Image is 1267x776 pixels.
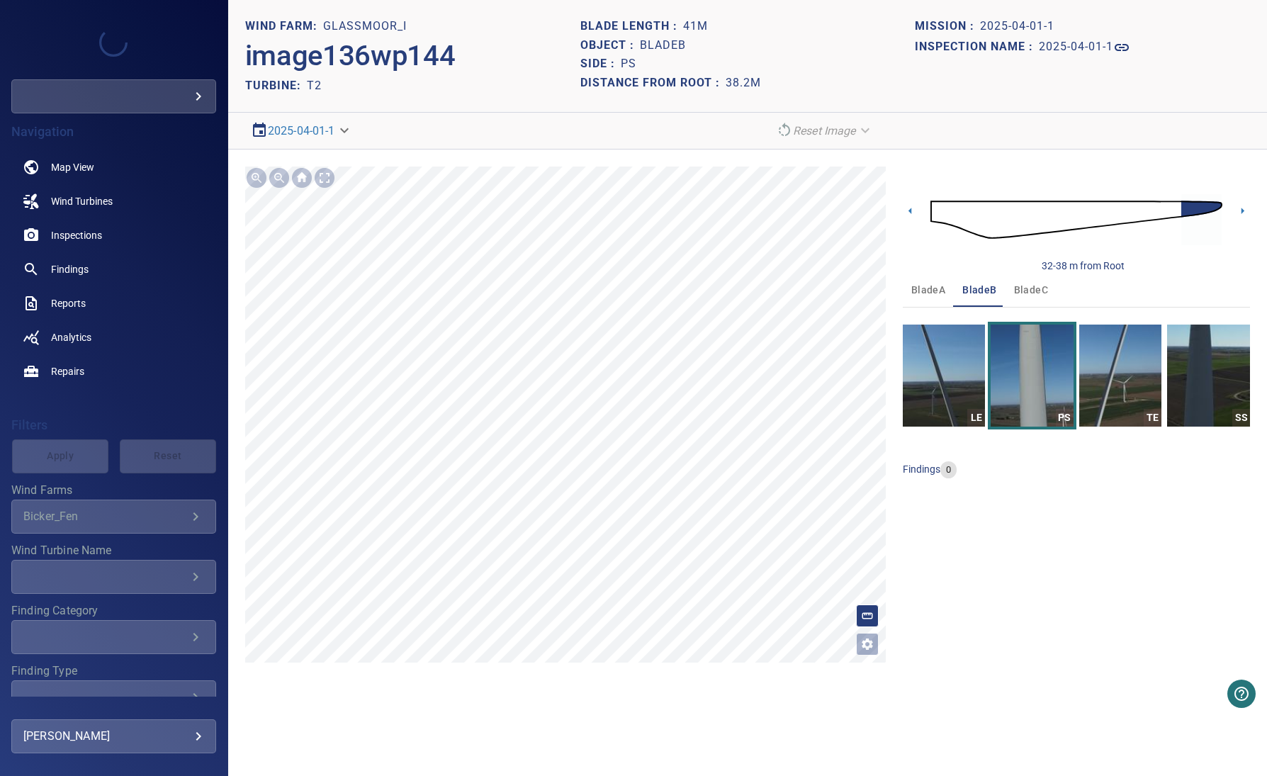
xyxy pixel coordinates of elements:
[11,320,216,354] a: analytics noActive
[1039,40,1113,54] h1: 2025-04-01-1
[11,500,216,534] div: Wind Farms
[962,281,996,299] span: bladeB
[11,605,216,617] label: Finding Category
[291,167,313,189] img: Go home
[726,77,761,90] h1: 38.2m
[903,463,940,475] span: findings
[11,545,216,556] label: Wind Turbine Name
[793,124,856,137] em: Reset Image
[307,79,322,92] h2: T2
[51,262,89,276] span: Findings
[11,560,216,594] div: Wind Turbine Name
[911,281,945,299] span: bladeA
[915,40,1039,54] h1: Inspection name :
[51,296,86,310] span: Reports
[323,20,407,33] h1: Glassmoor_I
[51,330,91,344] span: Analytics
[11,218,216,252] a: inspections noActive
[313,167,336,189] img: Toggle full page
[11,418,216,432] h4: Filters
[930,184,1222,255] img: d
[11,79,216,113] div: edf
[1042,259,1125,273] div: 32-38 m from Root
[11,184,216,218] a: windturbines noActive
[640,39,686,52] h1: bladeB
[580,57,621,71] h1: Side :
[11,665,216,677] label: Finding Type
[11,150,216,184] a: map noActive
[11,286,216,320] a: reports noActive
[770,118,879,143] div: Reset Image
[903,325,986,427] a: LE
[23,725,204,748] div: [PERSON_NAME]
[940,463,957,477] span: 0
[268,124,335,137] a: 2025-04-01-1
[245,20,323,33] h1: WIND FARM:
[915,20,980,33] h1: Mission :
[11,354,216,388] a: repairs noActive
[1079,325,1162,427] a: TE
[1167,325,1250,427] a: SS
[11,125,216,139] h4: Navigation
[51,194,113,208] span: Wind Turbines
[245,39,456,73] h2: image136wp144
[980,20,1054,33] h1: 2025-04-01-1
[51,364,84,378] span: Repairs
[991,325,1074,427] a: PS
[1039,39,1130,56] a: 2025-04-01-1
[11,485,216,496] label: Wind Farms
[11,252,216,286] a: findings noActive
[580,20,683,33] h1: Blade length :
[245,118,358,143] div: 2025-04-01-1
[683,20,708,33] h1: 41m
[245,79,307,92] h2: TURBINE:
[1232,409,1250,427] div: SS
[51,228,102,242] span: Inspections
[1056,409,1074,427] div: PS
[580,77,726,90] h1: Distance from root :
[11,680,216,714] div: Finding Type
[11,620,216,654] div: Finding Category
[51,160,94,174] span: Map View
[967,409,985,427] div: LE
[23,510,187,523] div: Bicker_Fen
[268,167,291,189] img: Zoom out
[1144,409,1161,427] div: TE
[621,57,636,71] h1: PS
[245,167,268,189] img: Zoom in
[1014,281,1048,299] span: bladeC
[856,633,879,656] button: Open image filters and tagging options
[580,39,640,52] h1: Object :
